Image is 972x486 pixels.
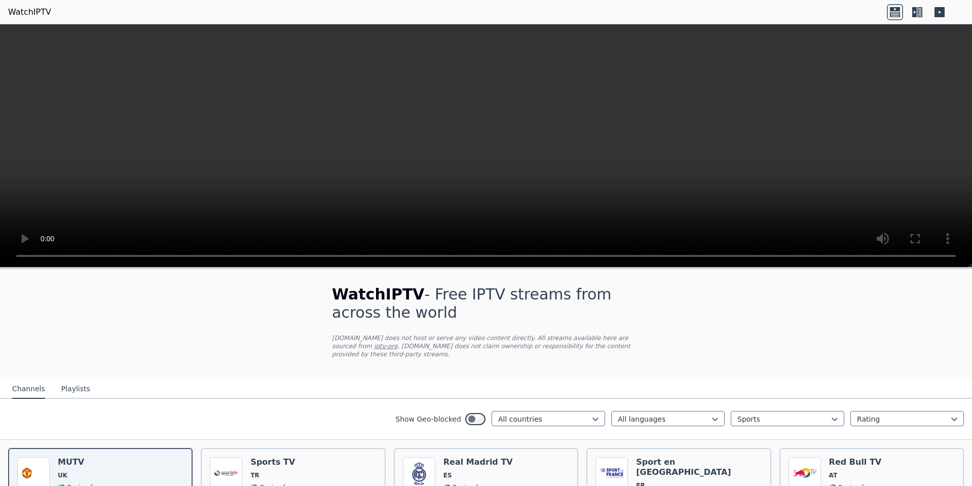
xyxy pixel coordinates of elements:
[829,471,838,479] span: AT
[374,343,398,350] a: iptv-org
[61,380,90,399] button: Playlists
[395,414,461,424] label: Show Geo-blocked
[250,471,259,479] span: TR
[58,471,67,479] span: UK
[332,285,425,303] span: WatchIPTV
[58,457,102,467] h6: MUTV
[332,285,640,322] h1: - Free IPTV streams from across the world
[332,334,640,358] p: [DOMAIN_NAME] does not host or serve any video content directly. All streams available here are s...
[8,6,51,18] a: WatchIPTV
[443,457,513,467] h6: Real Madrid TV
[636,457,762,477] h6: Sport en [GEOGRAPHIC_DATA]
[12,380,45,399] button: Channels
[829,457,882,467] h6: Red Bull TV
[443,471,452,479] span: ES
[250,457,295,467] h6: Sports TV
